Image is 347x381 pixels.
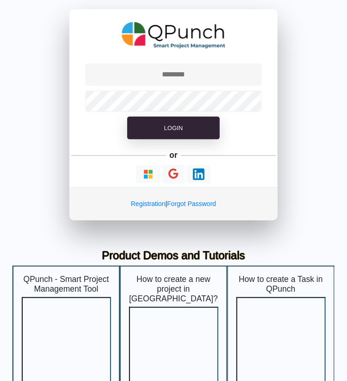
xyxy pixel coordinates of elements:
[193,169,204,180] img: Loading...
[143,169,154,180] img: Loading...
[127,117,220,140] button: Login
[164,125,183,131] span: Login
[136,165,161,183] button: Continue With Microsoft Azure
[131,200,166,207] a: Registration
[236,275,326,294] h5: How to create a Task in QPunch
[22,275,111,294] h5: QPunch - Smart Project Management Tool
[167,200,216,207] a: Forgot Password
[168,149,180,162] h5: or
[122,19,226,52] img: QPunch
[162,165,185,184] button: Continue With Google
[129,275,218,304] h5: How to create a new project in [GEOGRAPHIC_DATA]?
[69,187,278,220] div: |
[186,165,211,183] button: Continue With LinkedIn
[19,249,328,262] h3: Product Demos and Tutorials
